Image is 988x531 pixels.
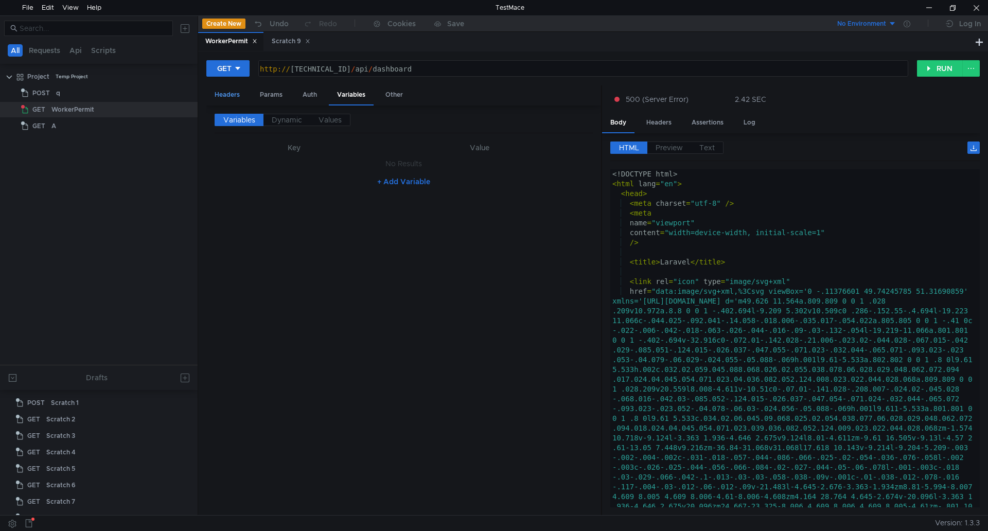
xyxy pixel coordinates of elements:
div: Log In [959,17,981,30]
div: Scratch 1 [51,395,79,411]
div: Assertions [683,113,732,132]
button: RUN [917,60,963,77]
div: Body [602,113,634,133]
div: WorkerPermit [51,102,94,117]
th: Value [374,141,585,154]
button: Api [66,44,85,57]
button: Undo [245,16,296,31]
div: Scratch 4 [46,445,76,460]
span: HTML [619,143,639,152]
div: Auth [294,85,325,104]
span: Version: 1.3.3 [935,516,980,530]
span: POST [27,395,45,411]
div: Temp Project [56,69,88,84]
div: Headers [638,113,680,132]
span: 500 (Server Error) [626,94,689,105]
button: Redo [296,16,344,31]
div: WorkerPermit [205,36,257,47]
div: Headers [206,85,248,104]
span: Values [319,115,342,125]
div: Scratch 7 [46,494,75,509]
button: Create New [202,19,245,29]
input: Search... [20,23,167,34]
span: GET [27,412,40,427]
button: GET [206,60,250,77]
div: Redo [319,17,337,30]
div: Project [27,69,49,84]
div: Scratch 5 [46,461,75,476]
div: GET [217,63,232,74]
button: Requests [26,44,63,57]
button: All [8,44,23,57]
div: A [51,118,56,134]
div: Scratch 2 [46,412,75,427]
div: Scratch 3 [46,428,75,444]
button: Scripts [88,44,119,57]
div: Variables [329,85,374,105]
span: GET [27,494,40,509]
button: No Environment [825,15,896,32]
div: Undo [270,17,289,30]
span: GET [32,102,45,117]
div: Params [252,85,291,104]
div: Log [735,113,764,132]
div: 2.42 SEC [735,95,766,104]
div: Scratch 8 [46,510,75,526]
span: GET [27,510,40,526]
span: GET [27,445,40,460]
div: Scratch 6 [46,477,76,493]
div: Drafts [86,371,108,384]
span: POST [32,85,50,101]
div: Save [447,20,464,27]
div: q [56,85,60,101]
div: No Environment [837,19,886,29]
span: GET [27,428,40,444]
div: Other [377,85,411,104]
span: Dynamic [272,115,302,125]
span: GET [27,477,40,493]
div: Cookies [387,17,416,30]
span: GET [27,461,40,476]
span: Variables [223,115,255,125]
th: Key [215,141,374,154]
span: Text [699,143,715,152]
nz-embed-empty: No Results [385,159,422,168]
button: + Add Variable [369,173,438,190]
span: Preview [656,143,683,152]
span: GET [32,118,45,134]
div: Scratch 9 [272,36,310,47]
